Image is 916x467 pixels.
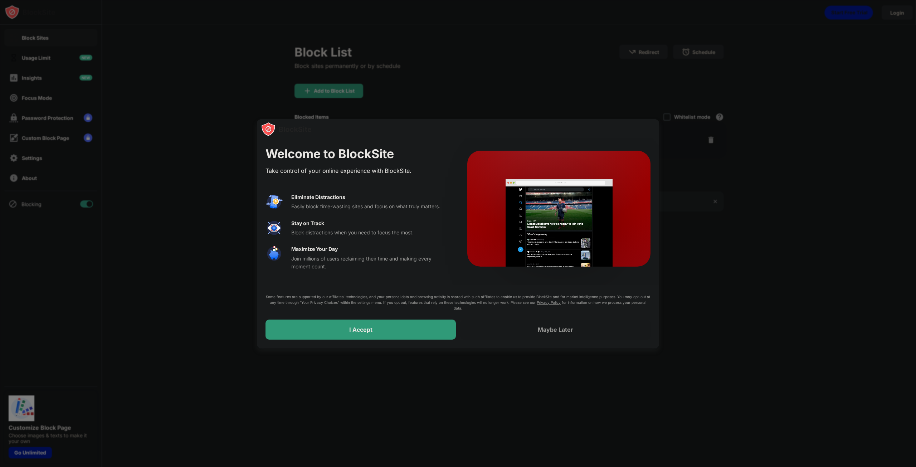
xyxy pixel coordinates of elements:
div: Welcome to BlockSite [265,147,450,161]
div: Join millions of users reclaiming their time and making every moment count. [291,255,450,271]
div: Some features are supported by our affiliates’ technologies, and your personal data and browsing ... [265,294,651,311]
a: Privacy Policy [537,300,561,305]
div: Block distractions when you need to focus the most. [291,229,450,237]
div: Take control of your online experience with BlockSite. [265,166,450,176]
img: logo-blocksite.svg [261,122,312,136]
div: Maybe Later [538,326,573,333]
div: Easily block time-wasting sites and focus on what truly matters. [291,203,450,210]
div: Stay on Track [291,219,324,227]
img: value-safe-time.svg [265,245,283,262]
div: Maximize Your Day [291,245,338,253]
div: I Accept [349,326,372,333]
img: value-avoid-distractions.svg [265,193,283,210]
img: value-focus.svg [265,219,283,237]
div: Eliminate Distractions [291,193,345,201]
